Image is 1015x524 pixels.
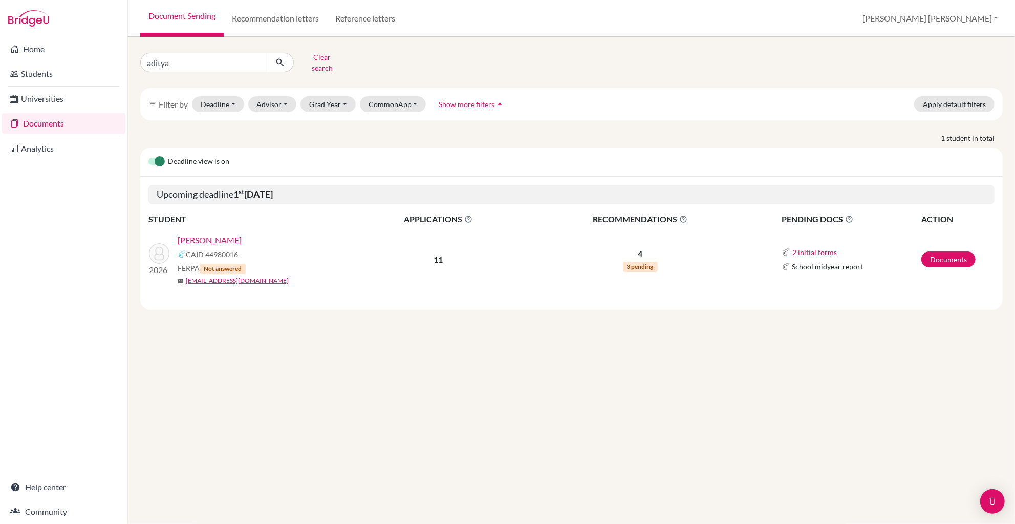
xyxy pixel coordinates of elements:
[148,213,353,226] th: STUDENT
[149,264,169,276] p: 2026
[2,89,125,109] a: Universities
[186,276,289,285] a: [EMAIL_ADDRESS][DOMAIN_NAME]
[294,49,351,76] button: Clear search
[233,188,273,200] b: 1 [DATE]
[192,96,244,112] button: Deadline
[2,64,125,84] a: Students
[980,489,1005,514] div: Open Intercom Messenger
[782,248,790,257] img: Common App logo
[159,99,188,109] span: Filter by
[782,263,790,271] img: Common App logo
[178,234,242,246] a: [PERSON_NAME]
[2,501,125,522] a: Community
[782,213,920,225] span: PENDING DOCS
[524,213,757,225] span: RECOMMENDATIONS
[168,156,229,168] span: Deadline view is on
[792,246,837,258] button: 2 initial forms
[248,96,297,112] button: Advisor
[430,96,513,112] button: Show more filtersarrow_drop_up
[914,96,995,112] button: Apply default filters
[178,278,184,284] span: mail
[2,477,125,497] a: Help center
[186,249,238,260] span: CAID 44980016
[178,263,246,274] span: FERPA
[439,100,494,109] span: Show more filters
[8,10,49,27] img: Bridge-U
[354,213,523,225] span: APPLICATIONS
[921,213,995,226] th: ACTION
[858,9,1003,28] button: [PERSON_NAME] [PERSON_NAME]
[2,39,125,59] a: Home
[200,264,246,274] span: Not answered
[148,185,995,204] h5: Upcoming deadline
[524,247,757,260] p: 4
[434,255,443,264] b: 11
[148,100,157,108] i: filter_list
[623,262,658,272] span: 3 pending
[921,251,976,267] a: Documents
[792,261,863,272] span: School midyear report
[494,99,505,109] i: arrow_drop_up
[360,96,426,112] button: CommonApp
[239,187,244,196] sup: st
[941,133,946,143] strong: 1
[149,243,169,264] img: Koradia, Aditya
[946,133,1003,143] span: student in total
[2,113,125,134] a: Documents
[140,53,267,72] input: Find student by name...
[2,138,125,159] a: Analytics
[178,250,186,259] img: Common App logo
[300,96,356,112] button: Grad Year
